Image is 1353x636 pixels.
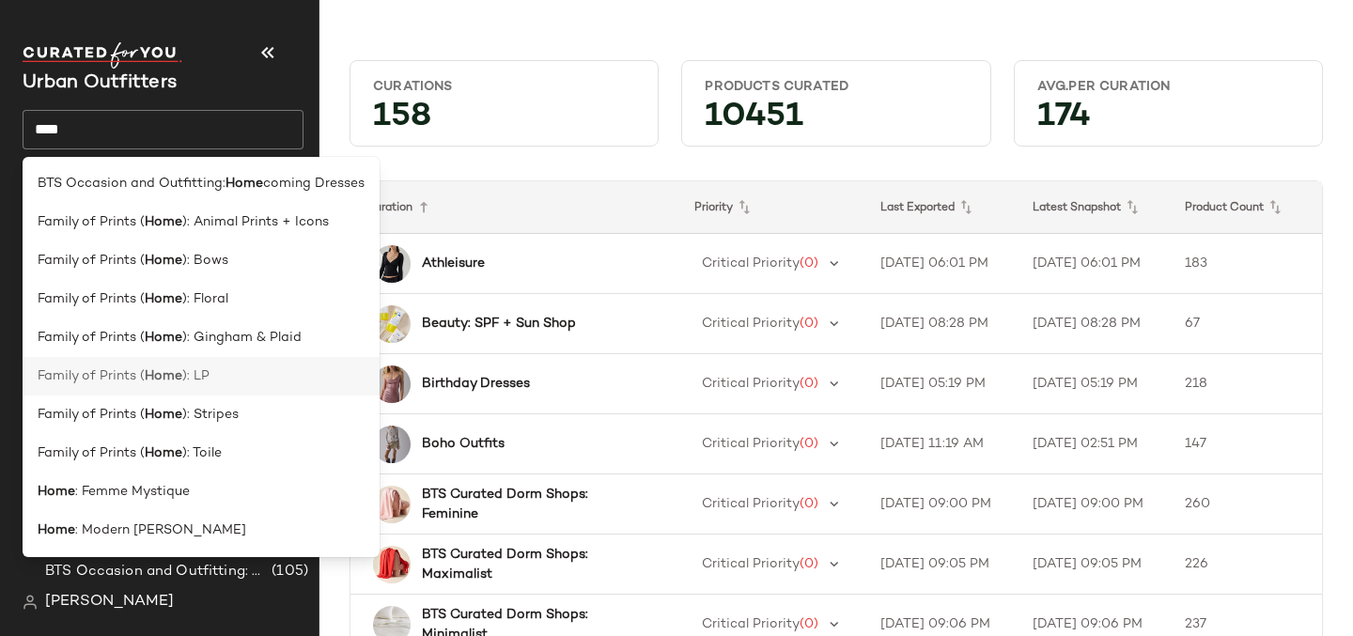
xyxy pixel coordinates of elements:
img: 102801065_029_b [373,426,411,463]
b: Home [145,251,182,271]
td: 183 [1170,234,1322,294]
span: Critical Priority [702,377,800,391]
span: Critical Priority [702,557,800,571]
img: 103171302_054_b [373,365,411,403]
td: 260 [1170,474,1322,535]
b: Home [145,405,182,425]
span: Family of Prints ( [38,443,145,463]
img: 102187119_060_b [373,546,411,583]
span: ): Gingham & Plaid [182,328,302,348]
td: 218 [1170,354,1322,414]
td: 67 [1170,294,1322,354]
td: 147 [1170,414,1322,474]
img: svg%3e [23,595,38,610]
th: Curation [350,181,679,234]
b: Athleisure [422,254,485,273]
span: Critical Priority [702,256,800,271]
b: BTS Curated Dorm Shops: Maximalist [422,545,645,584]
span: Family of Prints ( [38,328,145,348]
span: Family of Prints ( [38,289,145,309]
span: BTS Occasion and Outfitting: Homecoming Dresses [45,561,268,582]
span: [PERSON_NAME] [45,591,174,613]
span: Critical Priority [702,617,800,631]
div: 10451 [690,103,982,138]
span: Critical Priority [702,317,800,331]
span: : Femme Mystique [75,482,190,502]
span: Critical Priority [702,437,800,451]
span: (0) [800,497,818,511]
span: (0) [800,557,818,571]
span: : Modern [PERSON_NAME] [75,520,246,540]
b: Beauty: SPF + Sun Shop [422,314,576,334]
td: [DATE] 08:28 PM [1018,294,1170,354]
span: (0) [800,377,818,391]
img: 99904435_272_b [373,305,411,343]
span: Family of Prints ( [38,366,145,386]
td: [DATE] 06:01 PM [865,234,1018,294]
span: (105) [268,561,308,582]
b: Boho Outfits [422,434,505,454]
b: Home [145,289,182,309]
b: Home [145,443,182,463]
b: Home [225,174,263,194]
img: cfy_white_logo.C9jOOHJF.svg [23,42,182,69]
span: coming Dresses [263,174,365,194]
span: (0) [800,617,818,631]
b: BTS Curated Dorm Shops: Feminine [422,485,645,524]
span: (0) [800,437,818,451]
th: Product Count [1170,181,1322,234]
td: [DATE] 09:05 PM [865,535,1018,595]
div: 174 [1022,103,1314,138]
span: ): Floral [182,289,228,309]
span: (0) [800,317,818,331]
span: Family of Prints ( [38,212,145,232]
img: 101005627_001_b [373,245,411,283]
b: Birthday Dresses [422,374,530,394]
td: [DATE] 09:00 PM [1018,474,1170,535]
div: 158 [358,103,650,138]
span: ): Toile [182,443,222,463]
th: Priority [679,181,865,234]
b: Home [145,366,182,386]
th: Last Exported [865,181,1018,234]
td: 226 [1170,535,1322,595]
span: (0) [800,256,818,271]
td: [DATE] 02:51 PM [1018,414,1170,474]
span: ): Bows [182,251,228,271]
span: Family of Prints ( [38,251,145,271]
th: Latest Snapshot [1018,181,1170,234]
b: Home [38,482,75,502]
span: Current Company Name [23,73,177,93]
img: 102187119_066_b [373,486,411,523]
td: [DATE] 05:19 PM [865,354,1018,414]
div: Products Curated [705,78,967,96]
span: ): Animal Prints + Icons [182,212,329,232]
td: [DATE] 05:19 PM [1018,354,1170,414]
span: ): LP [182,366,210,386]
div: Curations [373,78,635,96]
td: [DATE] 11:19 AM [865,414,1018,474]
span: ): Stripes [182,405,239,425]
span: Critical Priority [702,497,800,511]
b: Home [38,520,75,540]
span: Family of Prints ( [38,405,145,425]
td: [DATE] 06:01 PM [1018,234,1170,294]
b: Home [145,212,182,232]
span: BTS Occasion and Outfitting: [38,174,225,194]
b: Home [145,328,182,348]
td: [DATE] 09:00 PM [865,474,1018,535]
td: [DATE] 09:05 PM [1018,535,1170,595]
div: Avg.per Curation [1037,78,1299,96]
td: [DATE] 08:28 PM [865,294,1018,354]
